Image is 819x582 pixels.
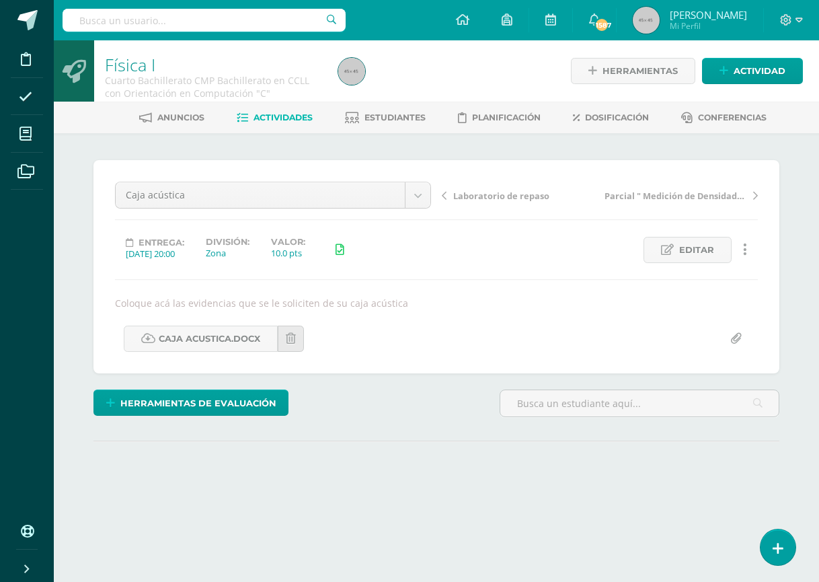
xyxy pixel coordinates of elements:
h1: Física I [105,55,322,74]
a: Caja acústica [116,182,430,208]
input: Busca un usuario... [63,9,346,32]
a: caja acustica.docx [124,326,278,352]
a: Dosificación [573,107,649,129]
span: 1587 [594,17,609,32]
label: División: [206,237,249,247]
div: Cuarto Bachillerato CMP Bachillerato en CCLL con Orientación en Computación 'C' [105,74,322,100]
span: Entrega: [139,238,184,248]
a: Anuncios [139,107,204,129]
span: [PERSON_NAME] [670,8,747,22]
span: Conferencias [698,112,767,122]
a: Planificación [458,107,541,129]
a: Estudiantes [345,107,426,129]
span: Dosificación [585,112,649,122]
img: 45x45 [633,7,660,34]
span: Planificación [472,112,541,122]
span: Editar [679,238,714,262]
a: Conferencias [681,107,767,129]
a: Actividad [702,58,803,84]
a: Herramientas de evaluación [93,390,288,416]
span: Anuncios [157,112,204,122]
a: Física I [105,53,155,76]
span: Parcial " Medición de Densidades" [604,190,747,202]
img: 45x45 [338,58,365,85]
input: Busca un estudiante aquí... [500,390,779,416]
span: Estudiantes [364,112,426,122]
span: Caja acústica [126,182,395,208]
div: 10.0 pts [271,247,305,259]
label: Valor: [271,237,305,247]
span: Mi Perfil [670,20,747,32]
div: [DATE] 20:00 [126,248,184,260]
div: Coloque acá las evidencias que se le soliciten de su caja acústica [110,297,763,310]
div: Zona [206,247,249,259]
a: Actividades [237,107,313,129]
span: Laboratorio de repaso [453,190,549,202]
a: Laboratorio de repaso [442,188,600,202]
span: Herramientas [602,59,678,83]
a: Herramientas [571,58,695,84]
a: Parcial " Medición de Densidades" [600,188,758,202]
span: Actividad [734,59,785,83]
span: Actividades [253,112,313,122]
span: Herramientas de evaluación [120,391,276,416]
